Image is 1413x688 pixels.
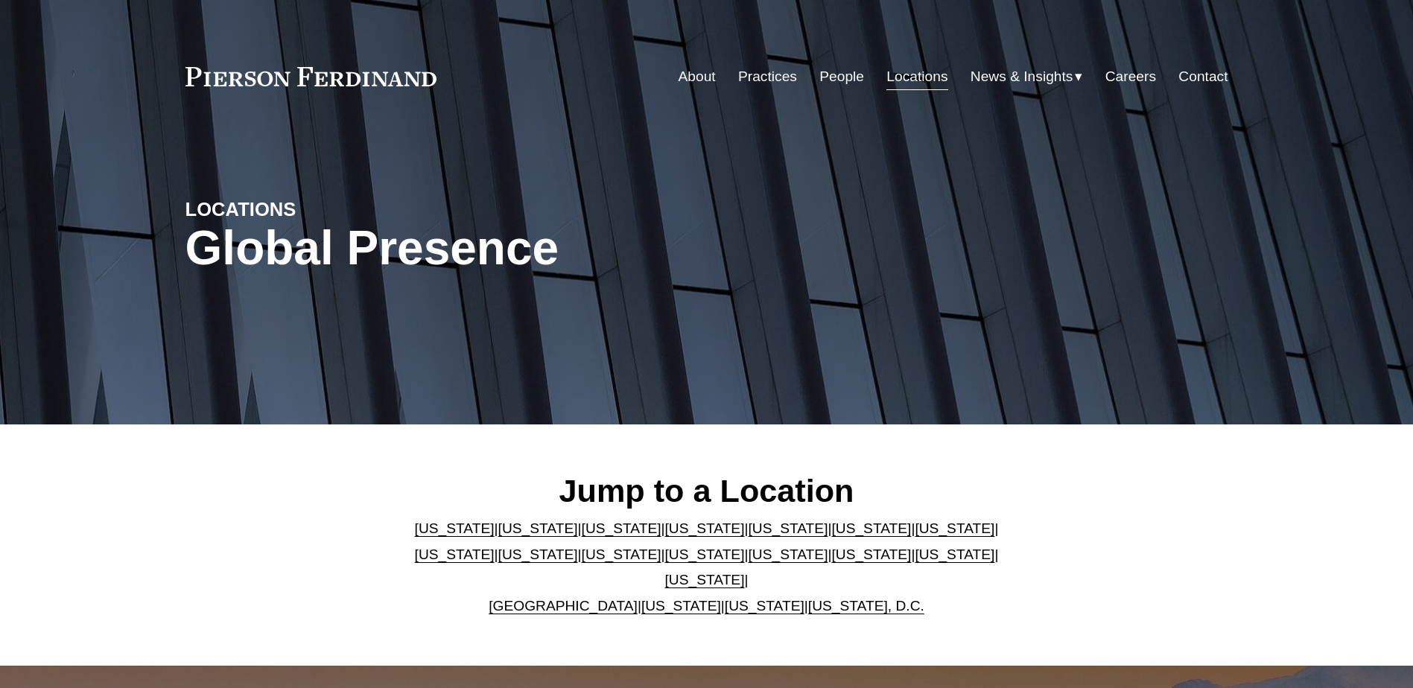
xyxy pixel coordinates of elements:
a: Locations [886,63,947,91]
a: Contact [1178,63,1228,91]
a: [US_STATE], D.C. [808,598,924,614]
a: People [819,63,864,91]
a: folder dropdown [971,63,1083,91]
span: News & Insights [971,64,1073,90]
a: [US_STATE] [748,520,828,536]
a: [US_STATE] [748,547,828,562]
a: [US_STATE] [498,520,578,536]
h4: LOCATIONS [185,197,446,221]
a: [US_STATE] [641,598,721,614]
a: [GEOGRAPHIC_DATA] [489,598,638,614]
a: Careers [1105,63,1156,91]
a: [US_STATE] [915,520,994,536]
a: [US_STATE] [915,547,994,562]
h2: Jump to a Location [402,471,1011,510]
a: [US_STATE] [582,520,661,536]
a: [US_STATE] [831,547,911,562]
a: [US_STATE] [498,547,578,562]
h1: Global Presence [185,221,880,275]
a: Practices [738,63,797,91]
a: [US_STATE] [665,572,745,587]
a: [US_STATE] [582,547,661,562]
a: [US_STATE] [725,598,804,614]
a: [US_STATE] [665,547,745,562]
a: [US_STATE] [831,520,911,536]
p: | | | | | | | | | | | | | | | | | | [402,516,1011,619]
a: About [679,63,716,91]
a: [US_STATE] [415,547,495,562]
a: [US_STATE] [665,520,745,536]
a: [US_STATE] [415,520,495,536]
